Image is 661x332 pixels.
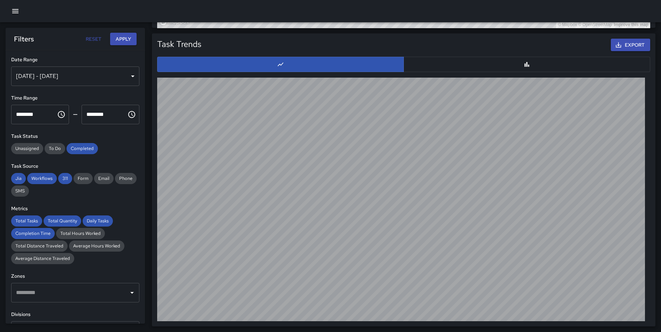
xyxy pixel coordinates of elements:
span: Form [74,175,93,181]
div: Form [74,173,93,184]
div: To Do [45,143,65,154]
div: Email [94,173,114,184]
div: Completion Time [11,228,55,239]
div: Total Tasks [11,215,42,227]
div: Total Distance Traveled [11,240,68,252]
span: Total Quantity [44,218,81,224]
div: Average Hours Worked [69,240,124,252]
span: Average Hours Worked [69,243,124,249]
span: Total Distance Traveled [11,243,68,249]
div: Daily Tasks [83,215,113,227]
div: SMS [11,185,29,197]
h6: Divisions [11,311,139,318]
button: Apply [110,33,137,46]
div: Completed [67,143,98,154]
span: Total Tasks [11,218,42,224]
div: Total Quantity [44,215,81,227]
span: Total Hours Worked [56,230,105,236]
button: Export [611,39,650,52]
button: Open [127,288,137,298]
h6: Date Range [11,56,139,64]
span: 311 [58,175,72,181]
svg: Bar Chart [523,61,530,68]
span: SMS [11,188,29,194]
h6: Zones [11,272,139,280]
span: Workflows [27,175,57,181]
h6: Metrics [11,205,139,213]
span: Completion Time [11,230,55,236]
button: Bar Chart [403,57,650,72]
button: Reset [82,33,105,46]
h6: Time Range [11,94,139,102]
div: [DATE] - [DATE] [11,66,139,86]
button: Choose time, selected time is 12:00 AM [54,108,68,121]
div: 311 [58,173,72,184]
span: Daily Tasks [83,218,113,224]
div: Unassigned [11,143,43,154]
h6: Task Status [11,133,139,140]
button: Line Chart [157,57,404,72]
span: Phone [115,175,137,181]
div: Jia [11,173,26,184]
button: Choose time, selected time is 11:59 PM [125,108,139,121]
span: Email [94,175,114,181]
span: Completed [67,145,98,151]
div: Workflows [27,173,57,184]
div: Average Distance Traveled [11,253,74,264]
div: Phone [115,173,137,184]
h5: Task Trends [157,39,201,50]
span: Unassigned [11,145,43,151]
h6: Task Source [11,163,139,170]
span: Jia [11,175,26,181]
h6: Filters [14,33,34,45]
svg: Line Chart [277,61,284,68]
span: Average Distance Traveled [11,255,74,261]
span: To Do [45,145,65,151]
div: Total Hours Worked [56,228,105,239]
